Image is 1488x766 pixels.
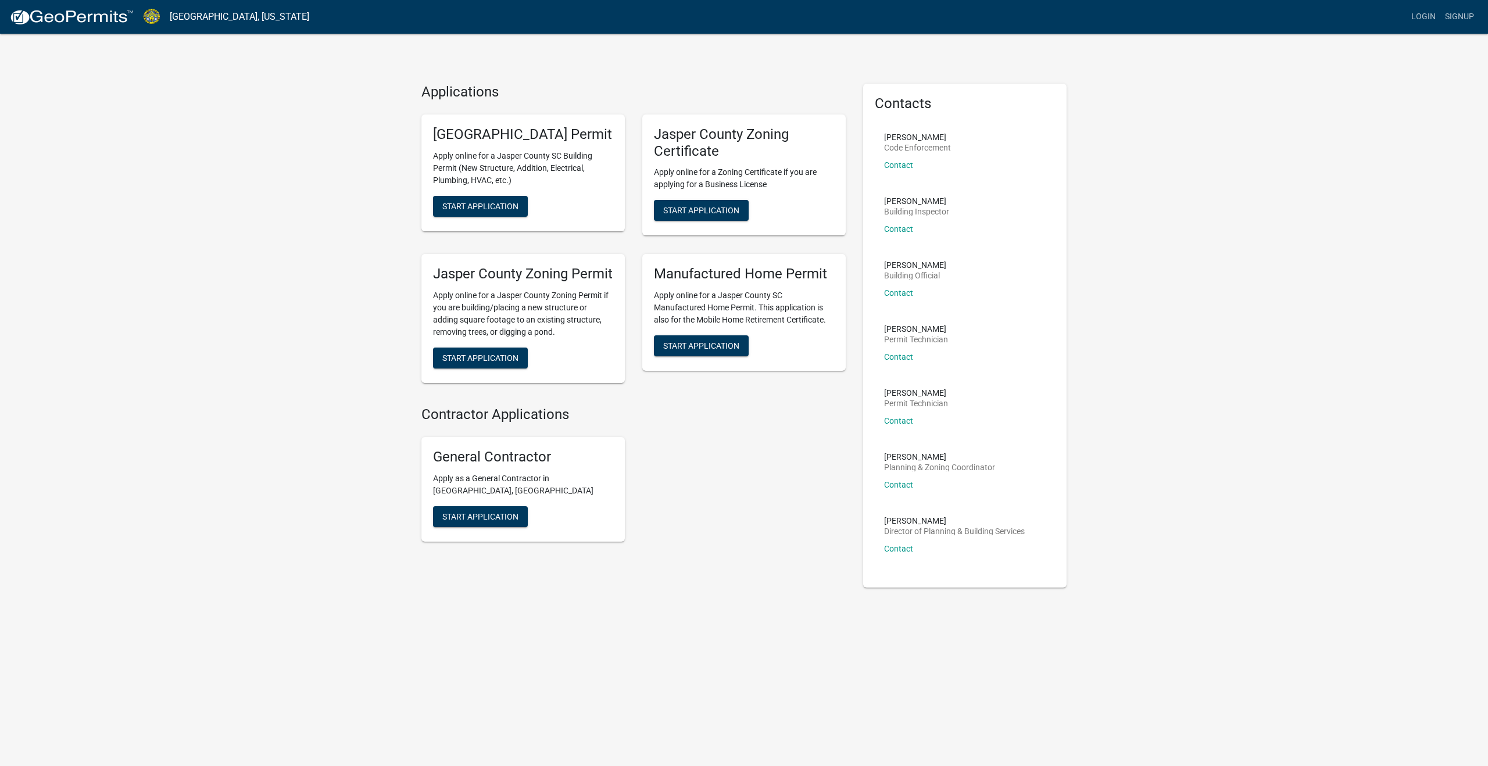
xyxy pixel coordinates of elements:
[884,160,913,170] a: Contact
[654,289,834,326] p: Apply online for a Jasper County SC Manufactured Home Permit. This application is also for the Mo...
[433,449,613,466] h5: General Contractor
[433,126,613,143] h5: [GEOGRAPHIC_DATA] Permit
[442,353,518,363] span: Start Application
[884,144,951,152] p: Code Enforcement
[884,399,948,407] p: Permit Technician
[433,150,613,187] p: Apply online for a Jasper County SC Building Permit (New Structure, Addition, Electrical, Plumbin...
[884,352,913,361] a: Contact
[433,266,613,282] h5: Jasper County Zoning Permit
[442,511,518,521] span: Start Application
[884,463,995,471] p: Planning & Zoning Coordinator
[663,341,739,350] span: Start Application
[421,84,846,392] wm-workflow-list-section: Applications
[442,201,518,210] span: Start Application
[663,206,739,215] span: Start Application
[654,126,834,160] h5: Jasper County Zoning Certificate
[884,325,948,333] p: [PERSON_NAME]
[884,335,948,343] p: Permit Technician
[654,266,834,282] h5: Manufactured Home Permit
[884,480,913,489] a: Contact
[654,166,834,191] p: Apply online for a Zoning Certificate if you are applying for a Business License
[884,527,1025,535] p: Director of Planning & Building Services
[170,7,309,27] a: [GEOGRAPHIC_DATA], [US_STATE]
[884,224,913,234] a: Contact
[884,517,1025,525] p: [PERSON_NAME]
[421,406,846,423] h4: Contractor Applications
[884,416,913,425] a: Contact
[875,95,1055,112] h5: Contacts
[654,200,749,221] button: Start Application
[1407,6,1440,28] a: Login
[421,84,846,101] h4: Applications
[884,197,949,205] p: [PERSON_NAME]
[884,389,948,397] p: [PERSON_NAME]
[884,261,946,269] p: [PERSON_NAME]
[884,271,946,280] p: Building Official
[433,506,528,527] button: Start Application
[143,9,160,24] img: Jasper County, South Carolina
[884,133,951,141] p: [PERSON_NAME]
[421,406,846,551] wm-workflow-list-section: Contractor Applications
[433,289,613,338] p: Apply online for a Jasper County Zoning Permit if you are building/placing a new structure or add...
[433,473,613,497] p: Apply as a General Contractor in [GEOGRAPHIC_DATA], [GEOGRAPHIC_DATA]
[433,196,528,217] button: Start Application
[1440,6,1479,28] a: Signup
[884,288,913,298] a: Contact
[654,335,749,356] button: Start Application
[433,348,528,368] button: Start Application
[884,207,949,216] p: Building Inspector
[884,544,913,553] a: Contact
[884,453,995,461] p: [PERSON_NAME]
